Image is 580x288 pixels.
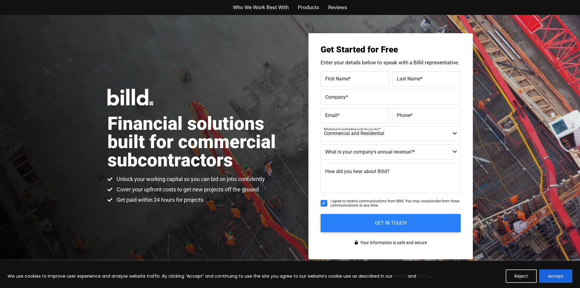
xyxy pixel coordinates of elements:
p: We use cookies to improve user experience and analyze website traffic. By clicking “Accept” and c... [8,272,431,280]
span: Cover your upfront costs to get new projects off the ground [115,186,259,193]
span: First Name [325,76,349,81]
a: Reviews [328,3,347,12]
a: Policies [392,273,408,279]
span: Get paid within 24 hours for projects [115,196,203,204]
span: Phone [397,112,410,118]
span: Email [325,112,337,118]
p: Enter your details below to speak with a Billd representative. [321,60,461,65]
span: How did you hear about Billd? [325,169,389,174]
button: Accept [539,269,572,283]
span: Your information is safe and secure [359,238,427,247]
input: GET IN TOUCH [321,214,461,232]
span: Last Name [397,76,420,81]
span: Unlock your working capital so you can bid on jobs confidently [115,176,265,183]
span: Company [325,94,346,100]
a: Terms [416,273,430,279]
a: Who We Work Best With [233,3,289,12]
span: I agree to receive communications from Billd. You may unsubscribe from these communications at an... [330,199,461,208]
input: I agree to receive communications from Billd. You may unsubscribe from these communications at an... [321,200,327,207]
a: Products [298,3,319,12]
h3: Get Started for Free [321,45,461,54]
button: Reject [506,269,537,283]
h1: Financial solutions built for commercial subcontractors [107,115,290,169]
